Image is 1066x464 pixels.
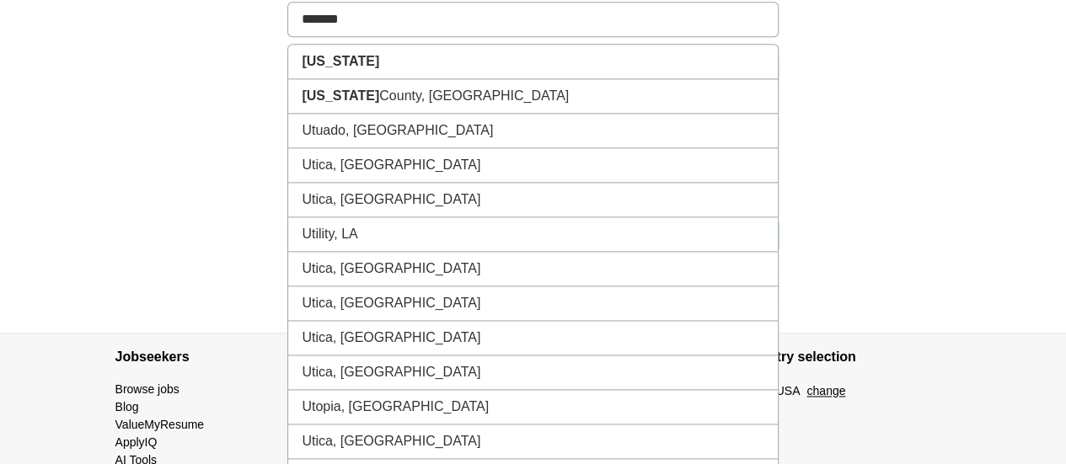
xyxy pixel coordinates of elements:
[806,382,845,400] button: change
[288,321,777,355] li: Utica, [GEOGRAPHIC_DATA]
[115,400,139,413] a: Blog
[288,424,777,459] li: Utica, [GEOGRAPHIC_DATA]
[302,54,379,68] strong: [US_STATE]
[776,382,801,400] span: USA
[115,435,158,449] a: ApplyIQ
[288,217,777,252] li: Utility, LA
[115,382,179,396] a: Browse jobs
[115,418,205,431] a: ValueMyResume
[288,355,777,390] li: Utica, [GEOGRAPHIC_DATA]
[288,79,777,114] li: County, [GEOGRAPHIC_DATA]
[288,286,777,321] li: Utica, [GEOGRAPHIC_DATA]
[288,148,777,183] li: Utica, [GEOGRAPHIC_DATA]
[288,390,777,424] li: Utopia, [GEOGRAPHIC_DATA]
[742,333,951,381] h4: Country selection
[288,114,777,148] li: Utuado, [GEOGRAPHIC_DATA]
[288,252,777,286] li: Utica, [GEOGRAPHIC_DATA]
[302,88,379,103] strong: [US_STATE]
[288,183,777,217] li: Utica, [GEOGRAPHIC_DATA]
